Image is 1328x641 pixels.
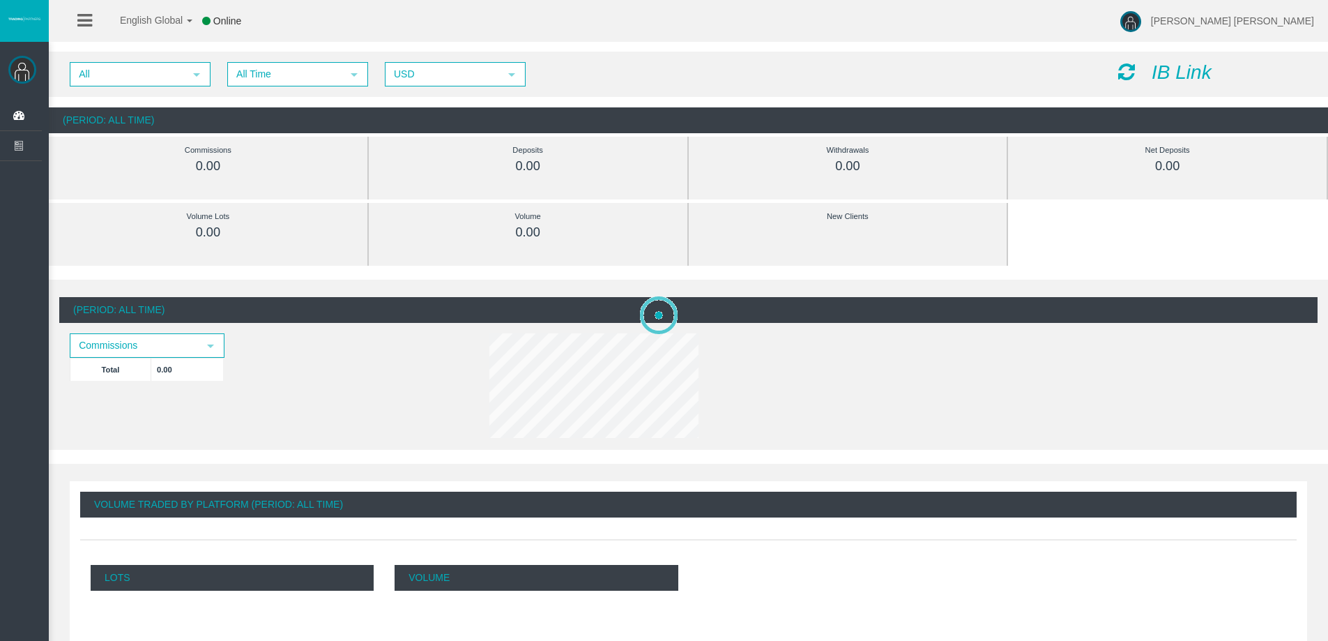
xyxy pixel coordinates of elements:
[102,15,183,26] span: English Global
[49,107,1328,133] div: (Period: All Time)
[1039,142,1295,158] div: Net Deposits
[7,16,42,22] img: logo.svg
[191,69,202,80] span: select
[80,142,336,158] div: Commissions
[70,358,151,381] td: Total
[400,225,656,241] div: 0.00
[80,225,336,241] div: 0.00
[506,69,517,80] span: select
[720,209,976,225] div: New Clients
[1120,11,1141,32] img: user-image
[91,565,374,591] p: Lots
[205,340,216,352] span: select
[720,158,976,174] div: 0.00
[229,63,342,85] span: All Time
[400,209,656,225] div: Volume
[1152,61,1212,83] i: IB Link
[1151,15,1314,27] span: [PERSON_NAME] [PERSON_NAME]
[400,158,656,174] div: 0.00
[80,158,336,174] div: 0.00
[386,63,499,85] span: USD
[720,142,976,158] div: Withdrawals
[71,335,198,356] span: Commissions
[1039,158,1295,174] div: 0.00
[80,492,1297,518] div: Volume Traded By Platform (Period: All Time)
[151,358,224,381] td: 0.00
[213,15,241,27] span: Online
[80,209,336,225] div: Volume Lots
[59,297,1318,323] div: (Period: All Time)
[1118,62,1135,82] i: Reload Dashboard
[395,565,678,591] p: Volume
[71,63,184,85] span: All
[349,69,360,80] span: select
[400,142,656,158] div: Deposits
